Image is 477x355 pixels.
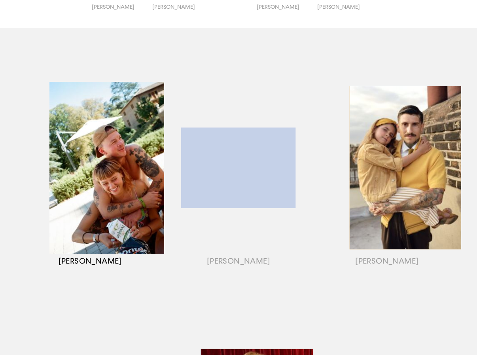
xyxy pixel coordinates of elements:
span: [PERSON_NAME] [257,4,299,10]
button: [PERSON_NAME] [257,4,317,19]
span: [PERSON_NAME] [92,4,134,10]
span: [PERSON_NAME] [317,4,360,10]
button: [PERSON_NAME] [317,4,378,19]
span: [PERSON_NAME] [152,4,195,10]
button: [PERSON_NAME] [92,4,152,19]
button: [PERSON_NAME] [152,4,257,19]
